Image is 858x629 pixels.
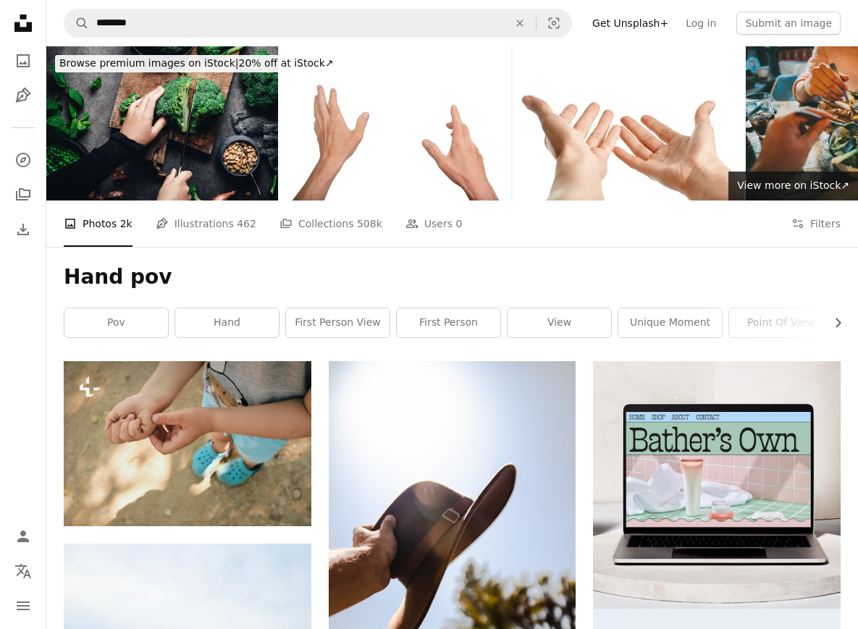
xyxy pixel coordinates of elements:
[156,200,256,247] a: Illustrations 462
[175,308,279,337] a: hand
[677,12,725,35] a: Log in
[9,557,38,586] button: Language
[9,145,38,174] a: Explore
[64,9,89,37] button: Search Unsplash
[825,308,841,337] button: scroll list to the right
[9,180,38,209] a: Collections
[59,57,238,69] span: Browse premium images on iStock |
[737,180,849,191] span: View more on iStock ↗
[286,308,390,337] a: first person view
[504,9,536,37] button: Clear
[405,200,463,247] a: Users 0
[593,361,841,609] img: file-1707883121023-8e3502977149image
[736,12,841,35] button: Submit an image
[513,46,744,200] img: Hands isolated on white
[357,216,382,232] span: 508k
[618,308,722,337] a: unique moment
[59,57,334,69] span: 20% off at iStock ↗
[9,215,38,244] a: Download History
[46,46,347,81] a: Browse premium images on iStock|20% off at iStock↗
[9,46,38,75] a: Photos
[9,81,38,110] a: Illustrations
[329,540,576,553] a: a man's hand holding a hat in front of the sun
[9,591,38,620] button: Menu
[584,12,677,35] a: Get Unsplash+
[537,9,571,37] button: Visual search
[64,308,168,337] a: pov
[64,361,311,526] img: A child examines something in their hands.
[397,308,500,337] a: first person
[791,200,841,247] button: Filters
[9,522,38,551] a: Log in / Sign up
[279,200,382,247] a: Collections 508k
[279,46,511,200] img: Hand reaching out, point of view POV perspective, isolated on white background. Gesture indicating
[728,172,858,200] a: View more on iStock↗
[64,9,572,38] form: Find visuals sitewide
[64,437,311,450] a: A child examines something in their hands.
[729,308,833,337] a: point of view
[237,216,256,232] span: 462
[64,264,841,290] h1: Hand pov
[508,308,611,337] a: view
[46,46,278,200] img: Woman cutting fresh broccoli
[455,216,462,232] span: 0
